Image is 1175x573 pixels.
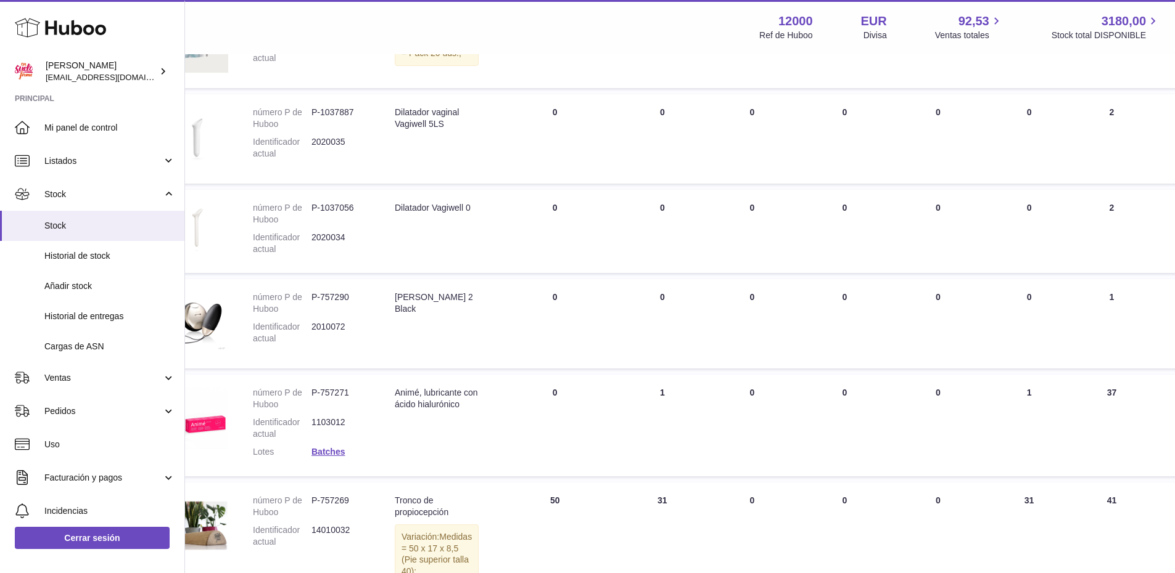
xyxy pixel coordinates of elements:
span: Uso [44,439,175,450]
a: 3180,00 Stock total DISPONIBLE [1052,13,1160,41]
span: Incidencias [44,505,175,517]
img: product image [167,495,228,556]
div: Animé, lubricante con ácido hialurónico [395,387,479,410]
td: 0 [491,279,619,368]
span: Pedidos [44,405,162,417]
td: 0 [798,190,891,274]
span: 0 [936,292,941,302]
span: Facturación y pagos [44,472,162,484]
div: Dilatador vaginal Vagiwell 5LS [395,107,479,130]
dt: Identificador actual [253,136,311,160]
td: 1 [619,375,706,476]
td: 2 [1073,190,1150,274]
td: 1 [1073,279,1150,368]
span: Cargas de ASN [44,341,175,352]
td: 0 [985,190,1073,274]
td: 2 [1073,94,1150,184]
span: 3180,00 [1102,13,1146,30]
div: Ref de Huboo [759,30,812,41]
td: 0 [798,279,891,368]
div: Divisa [864,30,887,41]
a: Batches [311,447,345,457]
img: mar@ensuelofirme.com [15,62,33,81]
img: product image [167,202,228,253]
span: Añadir stock [44,280,175,292]
dt: Identificador actual [253,417,311,440]
td: 0 [798,94,891,184]
dt: Identificador actual [253,321,311,344]
div: Tronco de propiocepción [395,495,479,518]
strong: 12000 [778,13,813,30]
span: 0 [936,495,941,505]
span: Historial de stock [44,250,175,262]
span: Mi panel de control [44,122,175,134]
dd: P-757290 [311,291,370,315]
img: product image [167,107,228,168]
span: Ventas [44,372,162,384]
span: Stock total DISPONIBLE [1052,30,1160,41]
span: [EMAIL_ADDRESS][DOMAIN_NAME] [46,72,181,82]
a: Cerrar sesión [15,527,170,549]
dd: 2020034 [311,232,370,255]
td: 0 [491,375,619,476]
td: 0 [706,375,798,476]
img: product image [167,291,228,353]
strong: EUR [861,13,887,30]
dd: P-757271 [311,387,370,410]
dt: número P de Huboo [253,107,311,130]
div: [PERSON_NAME] [46,60,157,83]
dd: 2010072 [311,321,370,344]
td: 37 [1073,375,1150,476]
td: 0 [706,94,798,184]
td: 0 [798,375,891,476]
td: 0 [491,94,619,184]
td: 0 [706,190,798,274]
a: 92,53 Ventas totales [935,13,1004,41]
dt: número P de Huboo [253,387,311,410]
span: Historial de entregas [44,311,175,322]
td: 0 [985,94,1073,184]
span: Formato = Pack 20 uds.; [402,36,471,58]
dt: número P de Huboo [253,291,311,315]
dt: número P de Huboo [253,495,311,518]
td: 0 [491,190,619,274]
dd: P-1037056 [311,202,370,226]
dd: P-1037887 [311,107,370,130]
div: Dilatador Vagiwell 0 [395,202,479,214]
dd: 1103012 [311,417,370,440]
dd: 14010032 [311,524,370,548]
img: product image [167,387,228,449]
dt: Identificador actual [253,232,311,255]
span: Listados [44,155,162,167]
td: 0 [619,190,706,274]
span: Ventas totales [935,30,1004,41]
span: 0 [936,388,941,397]
td: 0 [619,279,706,368]
span: Stock [44,220,175,232]
div: [PERSON_NAME] 2 Black [395,291,479,315]
span: 92,53 [959,13,989,30]
td: 0 [619,94,706,184]
dd: P-757269 [311,495,370,518]
span: 0 [936,203,941,213]
td: 0 [985,279,1073,368]
td: 0 [706,279,798,368]
dt: Lotes [253,446,311,458]
dt: número P de Huboo [253,202,311,226]
span: Stock [44,189,162,200]
dd: 2020035 [311,136,370,160]
span: 0 [936,107,941,117]
dt: Identificador actual [253,524,311,548]
td: 1 [985,375,1073,476]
